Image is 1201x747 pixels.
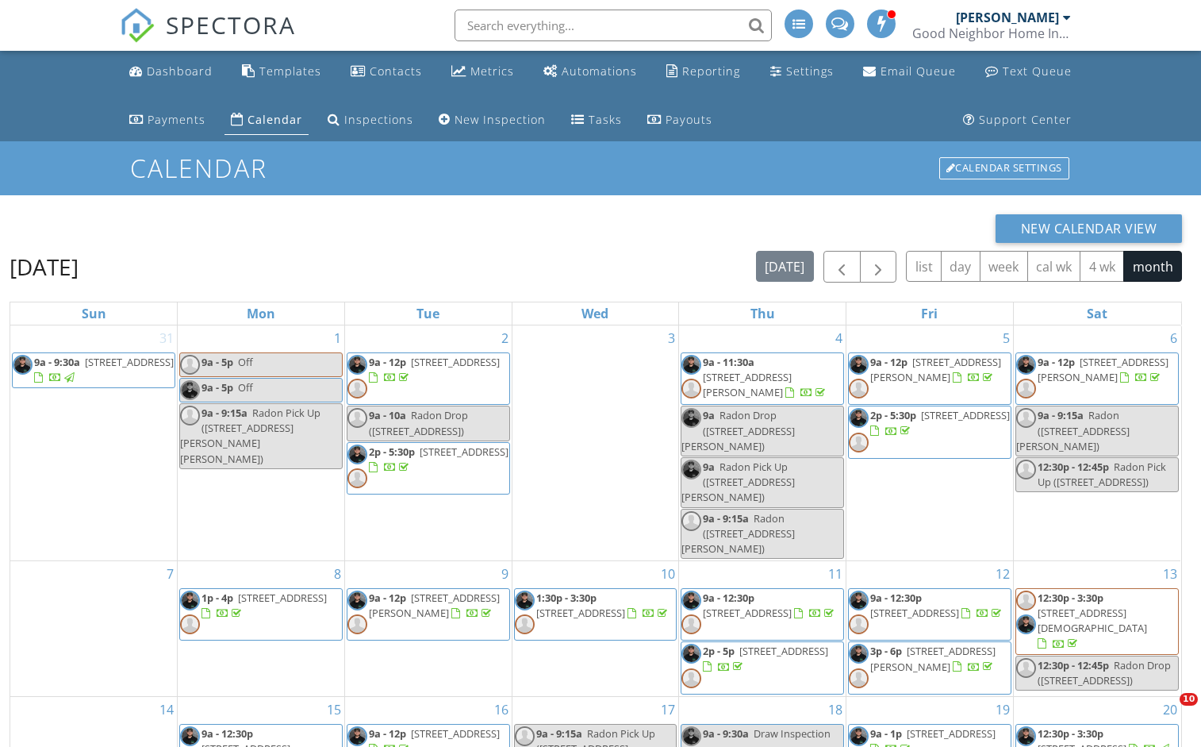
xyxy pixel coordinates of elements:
[79,302,109,325] a: Sunday
[148,112,205,127] div: Payments
[178,561,345,697] td: Go to September 8, 2025
[681,460,795,504] span: Radon Pick Up ([STREET_ADDRESS][PERSON_NAME])
[1013,561,1180,697] td: Go to September 13, 2025
[244,302,278,325] a: Monday
[849,379,869,399] img: default-user-f0147aede5fd5fa78ca7ade42f37bd4542148d508eef1c3d3ea960f66861d68b.jpg
[565,106,628,135] a: Tasks
[147,64,213,79] div: Dashboard
[1016,591,1036,610] img: default-user-f0147aede5fd5fa78ca7ade42f37bd4542148d508eef1c3d3ea960f66861d68b.jpg
[703,644,735,658] span: 2p - 5p
[321,106,420,135] a: Inspections
[347,408,367,428] img: default-user-f0147aede5fd5fa78ca7ade42f37bd4542148d508eef1c3d3ea960f66861d68b.jpg
[498,325,512,351] a: Go to September 2, 2025
[1038,355,1168,384] a: 9a - 12p [STREET_ADDRESS][PERSON_NAME]
[432,106,552,135] a: New Inspection
[857,57,962,87] a: Email Queue
[912,25,1071,41] div: Good Neighbor Home Inspections
[1160,561,1180,587] a: Go to September 13, 2025
[870,644,902,658] span: 3p - 6p
[156,697,177,722] a: Go to September 14, 2025
[180,591,200,610] img: headshots5.jpg
[849,644,869,664] img: headshots5.jpg
[1016,379,1036,399] img: default-user-f0147aede5fd5fa78ca7ade42f37bd4542148d508eef1c3d3ea960f66861d68b.jpg
[445,57,520,87] a: Metrics
[123,106,212,135] a: Payments
[156,325,177,351] a: Go to August 31, 2025
[703,408,715,422] span: 9a
[12,352,175,388] a: 9a - 9:30a [STREET_ADDRESS]
[1016,658,1036,678] img: default-user-f0147aede5fd5fa78ca7ade42f37bd4542148d508eef1c3d3ea960f66861d68b.jpg
[420,445,508,459] span: [STREET_ADDRESS]
[224,106,309,135] a: Calendar
[825,697,846,722] a: Go to September 18, 2025
[1180,693,1198,706] span: 10
[515,726,535,746] img: default-user-f0147aede5fd5fa78ca7ade42f37bd4542148d508eef1c3d3ea960f66861d68b.jpg
[1000,325,1013,351] a: Go to September 5, 2025
[823,251,861,283] button: Previous month
[1038,408,1084,422] span: 9a - 9:15a
[166,8,296,41] span: SPECTORA
[13,355,33,375] img: headshots5.jpg
[786,64,834,79] div: Settings
[1016,460,1036,479] img: default-user-f0147aede5fd5fa78ca7ade42f37bd4542148d508eef1c3d3ea960f66861d68b.jpg
[347,352,510,405] a: 9a - 12p [STREET_ADDRESS]
[344,325,512,561] td: Go to September 2, 2025
[491,697,512,722] a: Go to September 16, 2025
[1015,352,1179,405] a: 9a - 12p [STREET_ADDRESS][PERSON_NAME]
[512,561,679,697] td: Go to September 10, 2025
[512,325,679,561] td: Go to September 3, 2025
[1084,302,1111,325] a: Saturday
[470,64,514,79] div: Metrics
[1080,251,1124,282] button: 4 wk
[589,112,622,127] div: Tasks
[1027,251,1081,282] button: cal wk
[870,591,922,605] span: 9a - 12:30p
[562,64,637,79] div: Automations
[658,561,678,587] a: Go to September 10, 2025
[180,355,200,375] img: default-user-f0147aede5fd5fa78ca7ade42f37bd4542148d508eef1c3d3ea960f66861d68b.jpg
[681,726,701,746] img: headshots5.jpg
[537,57,643,87] a: Automations (Advanced)
[703,460,715,474] span: 9a
[681,644,701,664] img: headshots5.jpg
[370,64,422,79] div: Contacts
[34,355,80,369] span: 9a - 9:30a
[992,561,1013,587] a: Go to September 12, 2025
[347,468,367,488] img: default-user-f0147aede5fd5fa78ca7ade42f37bd4542148d508eef1c3d3ea960f66861d68b.jpg
[1016,408,1130,452] span: Radon ([STREET_ADDRESS][PERSON_NAME])
[849,355,869,375] img: headshots5.jpg
[1016,726,1036,746] img: headshots5.jpg
[369,591,406,605] span: 9a - 12p
[756,251,814,282] button: [DATE]
[681,614,701,634] img: default-user-f0147aede5fd5fa78ca7ade42f37bd4542148d508eef1c3d3ea960f66861d68b.jpg
[764,57,840,87] a: Settings
[996,214,1183,243] button: New Calendar View
[34,355,174,384] a: 9a - 9:30a [STREET_ADDRESS]
[660,57,746,87] a: Reporting
[369,445,508,474] a: 2p - 5:30p [STREET_ADDRESS]
[703,370,792,399] span: [STREET_ADDRESS][PERSON_NAME]
[578,302,612,325] a: Wednesday
[180,726,200,746] img: headshots5.jpg
[870,355,1001,384] a: 9a - 12p [STREET_ADDRESS][PERSON_NAME]
[1003,64,1072,79] div: Text Queue
[849,668,869,688] img: default-user-f0147aede5fd5fa78ca7ade42f37bd4542148d508eef1c3d3ea960f66861d68b.jpg
[1038,355,1168,384] span: [STREET_ADDRESS][PERSON_NAME]
[1038,658,1171,687] span: Radon Drop ([STREET_ADDRESS])
[1016,408,1036,428] img: default-user-f0147aede5fd5fa78ca7ade42f37bd4542148d508eef1c3d3ea960f66861d68b.jpg
[515,614,535,634] img: default-user-f0147aede5fd5fa78ca7ade42f37bd4542148d508eef1c3d3ea960f66861d68b.jpg
[180,406,320,466] span: Radon Pick Up ([STREET_ADDRESS][PERSON_NAME][PERSON_NAME])
[846,325,1014,561] td: Go to September 5, 2025
[180,406,200,425] img: default-user-f0147aede5fd5fa78ca7ade42f37bd4542148d508eef1c3d3ea960f66861d68b.jpg
[201,591,327,620] a: 1p - 4p [STREET_ADDRESS]
[536,591,597,605] span: 1:30p - 3:30p
[411,726,500,741] span: [STREET_ADDRESS]
[347,726,367,746] img: headshots5.jpg
[918,302,941,325] a: Friday
[369,591,500,620] span: [STREET_ADDRESS][PERSON_NAME]
[1038,460,1166,489] span: Radon Pick Up ([STREET_ADDRESS])
[848,641,1011,694] a: 3p - 6p [STREET_ADDRESS][PERSON_NAME]
[881,64,956,79] div: Email Queue
[870,644,996,673] a: 3p - 6p [STREET_ADDRESS][PERSON_NAME]
[870,408,916,422] span: 2p - 5:30p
